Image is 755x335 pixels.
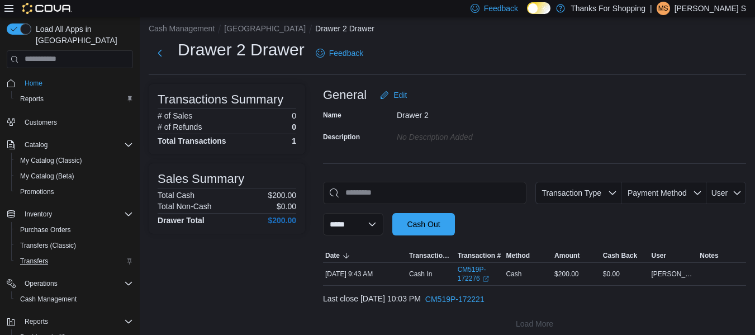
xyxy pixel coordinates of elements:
[2,314,137,329] button: Reports
[268,191,296,200] p: $200.00
[16,92,133,106] span: Reports
[397,106,547,120] div: Drawer 2
[16,92,48,106] a: Reports
[158,216,205,225] h4: Drawer Total
[158,172,244,186] h3: Sales Summary
[16,169,133,183] span: My Catalog (Beta)
[554,270,578,279] span: $200.00
[16,254,53,268] a: Transfers
[376,84,411,106] button: Edit
[20,95,44,103] span: Reports
[482,276,489,282] svg: External link
[2,276,137,291] button: Operations
[571,2,645,15] p: Thanks For Shopping
[16,169,79,183] a: My Catalog (Beta)
[2,75,137,91] button: Home
[11,238,137,253] button: Transfers (Classic)
[393,89,407,101] span: Edit
[657,2,670,15] div: Meade S
[458,251,501,260] span: Transaction #
[392,213,455,235] button: Cash Out
[516,318,553,329] span: Load More
[20,315,133,328] span: Reports
[603,251,637,260] span: Cash Back
[552,249,601,262] button: Amount
[421,288,489,310] button: CM519P-172221
[25,118,57,127] span: Customers
[527,14,528,15] span: Dark Mode
[20,315,53,328] button: Reports
[601,249,649,262] button: Cash Back
[407,219,440,230] span: Cash Out
[323,249,407,262] button: Date
[323,267,407,281] div: [DATE] 9:43 AM
[25,210,52,219] span: Inventory
[277,202,296,211] p: $0.00
[20,156,82,165] span: My Catalog (Classic)
[20,138,133,152] span: Catalog
[16,239,133,252] span: Transfers (Classic)
[11,222,137,238] button: Purchase Orders
[292,136,296,145] h4: 1
[2,206,137,222] button: Inventory
[325,251,340,260] span: Date
[628,188,687,197] span: Payment Method
[149,23,746,36] nav: An example of EuiBreadcrumbs
[25,140,48,149] span: Catalog
[158,136,226,145] h4: Total Transactions
[323,182,526,204] input: This is a search bar. As you type, the results lower in the page will automatically filter.
[11,291,137,307] button: Cash Management
[16,223,75,237] a: Purchase Orders
[329,48,363,59] span: Feedback
[16,239,80,252] a: Transfers (Classic)
[323,88,367,102] h3: General
[16,223,133,237] span: Purchase Orders
[20,187,54,196] span: Promotions
[20,115,133,129] span: Customers
[458,265,502,283] a: CM519P-172276External link
[11,91,137,107] button: Reports
[506,270,521,279] span: Cash
[11,253,137,269] button: Transfers
[25,279,58,288] span: Operations
[535,182,621,204] button: Transaction Type
[409,270,432,279] p: Cash In
[700,251,718,260] span: Notes
[2,137,137,153] button: Catalog
[178,39,305,61] h1: Drawer 2 Drawer
[20,138,52,152] button: Catalog
[149,42,171,64] button: Next
[455,249,504,262] button: Transaction #
[649,249,698,262] button: User
[504,249,552,262] button: Method
[25,317,48,326] span: Reports
[311,42,368,64] a: Feedback
[158,122,202,131] h6: # of Refunds
[20,295,77,304] span: Cash Management
[11,153,137,168] button: My Catalog (Classic)
[650,2,652,15] p: |
[315,24,374,33] button: Drawer 2 Drawer
[20,77,47,90] a: Home
[542,188,601,197] span: Transaction Type
[25,79,42,88] span: Home
[527,2,550,14] input: Dark Mode
[2,114,137,130] button: Customers
[20,225,71,234] span: Purchase Orders
[292,111,296,120] p: 0
[706,182,746,204] button: User
[20,76,133,90] span: Home
[323,133,360,141] label: Description
[409,251,453,260] span: Transaction Type
[11,168,137,184] button: My Catalog (Beta)
[20,277,133,290] span: Operations
[20,172,74,181] span: My Catalog (Beta)
[323,288,746,310] div: Last close [DATE] 10:03 PM
[711,188,728,197] span: User
[20,241,76,250] span: Transfers (Classic)
[158,191,194,200] h6: Total Cash
[292,122,296,131] p: 0
[16,292,81,306] a: Cash Management
[20,207,56,221] button: Inventory
[20,207,133,221] span: Inventory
